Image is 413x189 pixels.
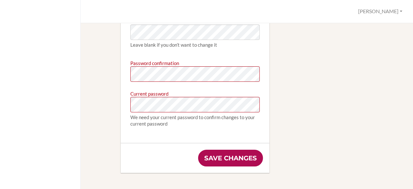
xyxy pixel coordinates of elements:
[130,88,168,97] label: Current password
[130,58,179,66] label: Password confirmation
[198,150,263,166] input: Save changes
[130,42,260,48] div: Leave blank if you don’t want to change it
[355,5,405,17] button: [PERSON_NAME]
[130,114,260,127] div: We need your current password to confirm changes to your current password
